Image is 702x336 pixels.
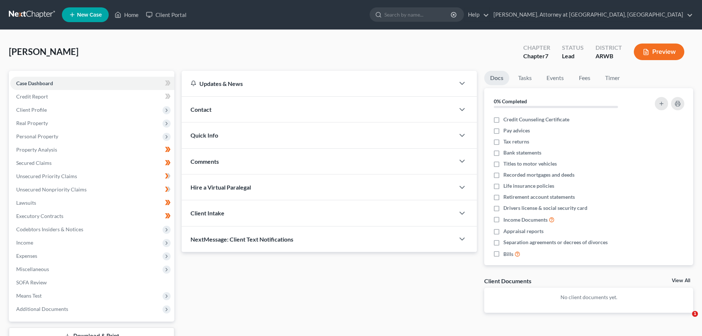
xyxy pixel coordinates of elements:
span: Client Profile [16,107,47,113]
span: Separation agreements or decrees of divorces [503,239,608,246]
a: Client Portal [142,8,190,21]
a: Credit Report [10,90,174,103]
a: SOFA Review [10,276,174,289]
iframe: Intercom live chat [677,311,695,329]
a: Unsecured Priority Claims [10,170,174,183]
span: Life insurance policies [503,182,554,190]
input: Search by name... [384,8,452,21]
a: Fees [573,71,596,85]
div: District [596,44,622,52]
a: Events [541,71,570,85]
span: NextMessage: Client Text Notifications [191,236,293,243]
span: 1 [692,311,698,317]
span: Drivers license & social security card [503,204,587,212]
span: Pay advices [503,127,530,134]
a: [PERSON_NAME], Attorney at [GEOGRAPHIC_DATA], [GEOGRAPHIC_DATA] [490,8,693,21]
span: Lawsuits [16,200,36,206]
span: Case Dashboard [16,80,53,86]
span: Retirement account statements [503,193,575,201]
span: Miscellaneous [16,266,49,272]
a: Docs [484,71,509,85]
span: Real Property [16,120,48,126]
p: No client documents yet. [490,294,687,301]
button: Preview [634,44,684,60]
div: Status [562,44,584,52]
a: Timer [599,71,626,85]
span: Bills [503,250,513,258]
div: ARWB [596,52,622,60]
strong: 0% Completed [494,98,527,104]
span: Tax returns [503,138,529,145]
span: Contact [191,106,212,113]
div: Client Documents [484,277,531,285]
div: Updates & News [191,80,446,87]
span: Credit Counseling Certificate [503,116,569,123]
a: Property Analysis [10,143,174,156]
a: Lawsuits [10,196,174,209]
span: Bank statements [503,149,541,156]
span: SOFA Review [16,279,47,285]
span: Additional Documents [16,306,68,312]
a: Home [111,8,142,21]
a: Case Dashboard [10,77,174,90]
span: Codebtors Insiders & Notices [16,226,83,232]
span: Property Analysis [16,146,57,153]
span: Credit Report [16,93,48,100]
span: Secured Claims [16,160,52,166]
span: Means Test [16,292,42,299]
span: Comments [191,158,219,165]
span: Titles to motor vehicles [503,160,557,167]
span: Income Documents [503,216,548,224]
a: Help [464,8,489,21]
span: [PERSON_NAME] [9,46,78,57]
span: Appraisal reports [503,228,544,235]
div: Lead [562,52,584,60]
span: New Case [77,12,102,18]
span: Personal Property [16,133,58,139]
span: Quick Info [191,132,218,139]
span: Expenses [16,253,37,259]
a: Tasks [512,71,538,85]
span: Recorded mortgages and deeds [503,171,574,179]
a: Unsecured Nonpriority Claims [10,183,174,196]
div: Chapter [523,44,550,52]
a: Secured Claims [10,156,174,170]
span: Hire a Virtual Paralegal [191,184,251,191]
span: Unsecured Priority Claims [16,173,77,179]
span: Executory Contracts [16,213,63,219]
span: Client Intake [191,209,224,217]
a: View All [672,278,690,283]
span: Unsecured Nonpriority Claims [16,186,87,193]
span: Income [16,239,33,246]
a: Executory Contracts [10,209,174,223]
div: Chapter [523,52,550,60]
span: 7 [545,52,548,59]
